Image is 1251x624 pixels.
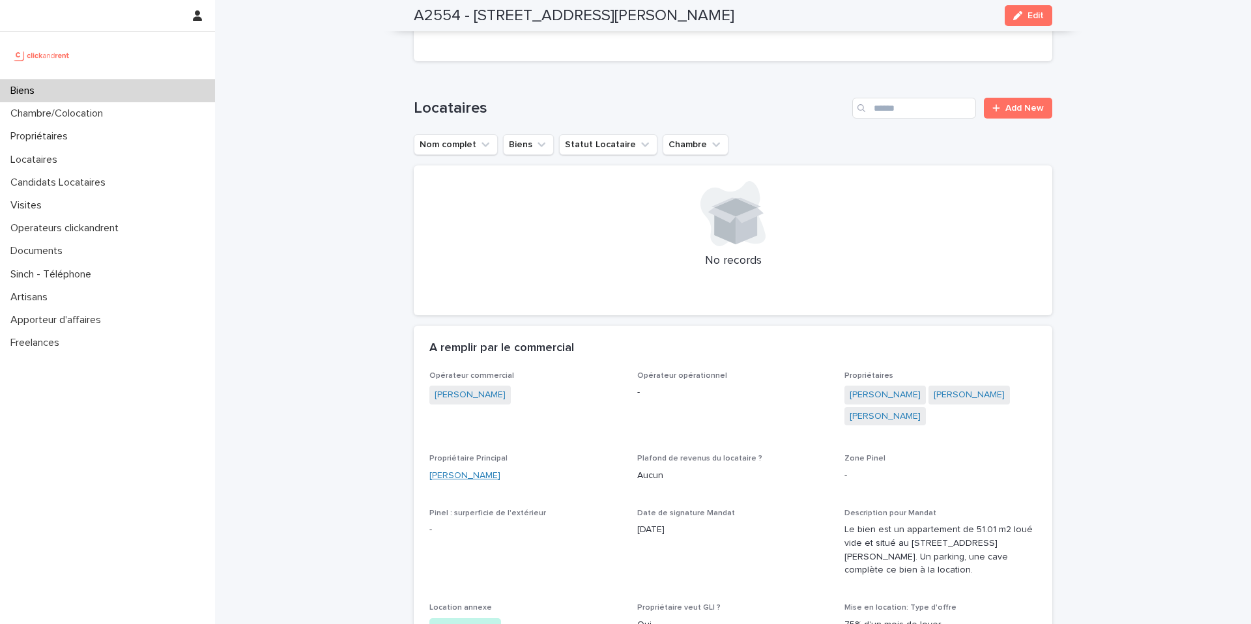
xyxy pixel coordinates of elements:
[435,388,506,402] a: [PERSON_NAME]
[5,154,68,166] p: Locataires
[5,222,129,234] p: Operateurs clickandrent
[503,134,554,155] button: Biens
[1028,11,1044,20] span: Edit
[429,523,622,537] p: -
[844,509,936,517] span: Description pour Mandat
[5,130,78,143] p: Propriétaires
[637,386,829,399] p: -
[559,134,657,155] button: Statut Locataire
[637,469,829,483] p: Aucun
[844,604,956,612] span: Mise en location: Type d'offre
[637,372,727,380] span: Opérateur opérationnel
[5,337,70,349] p: Freelances
[429,254,1037,268] p: No records
[5,291,58,304] p: Artisans
[429,469,500,483] a: [PERSON_NAME]
[5,314,111,326] p: Apporteur d'affaires
[852,98,976,119] input: Search
[429,372,514,380] span: Opérateur commercial
[414,99,847,118] h1: Locataires
[984,98,1052,119] a: Add New
[5,85,45,97] p: Biens
[850,410,921,423] a: [PERSON_NAME]
[414,7,734,25] h2: A2554 - [STREET_ADDRESS][PERSON_NAME]
[844,469,1037,483] p: -
[10,42,74,68] img: UCB0brd3T0yccxBKYDjQ
[844,523,1037,577] p: Le bien est un appartement de 51.01 m2 loué vide et situé au [STREET_ADDRESS][PERSON_NAME]. Un pa...
[429,604,492,612] span: Location annexe
[637,523,829,537] p: [DATE]
[637,509,735,517] span: Date de signature Mandat
[429,341,574,356] h2: A remplir par le commercial
[934,388,1005,402] a: [PERSON_NAME]
[844,455,885,462] span: Zone Pinel
[429,509,546,517] span: Pinel : surperficie de l'extérieur
[1005,5,1052,26] button: Edit
[5,268,102,281] p: Sinch - Téléphone
[5,199,52,212] p: Visites
[1005,104,1044,113] span: Add New
[429,455,508,462] span: Propriétaire Principal
[637,604,721,612] span: Propriétaire veut GLI ?
[844,372,893,380] span: Propriétaires
[5,177,116,189] p: Candidats Locataires
[5,107,113,120] p: Chambre/Colocation
[5,245,73,257] p: Documents
[637,455,762,462] span: Plafond de revenus du locataire ?
[850,388,921,402] a: [PERSON_NAME]
[414,134,498,155] button: Nom complet
[663,134,728,155] button: Chambre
